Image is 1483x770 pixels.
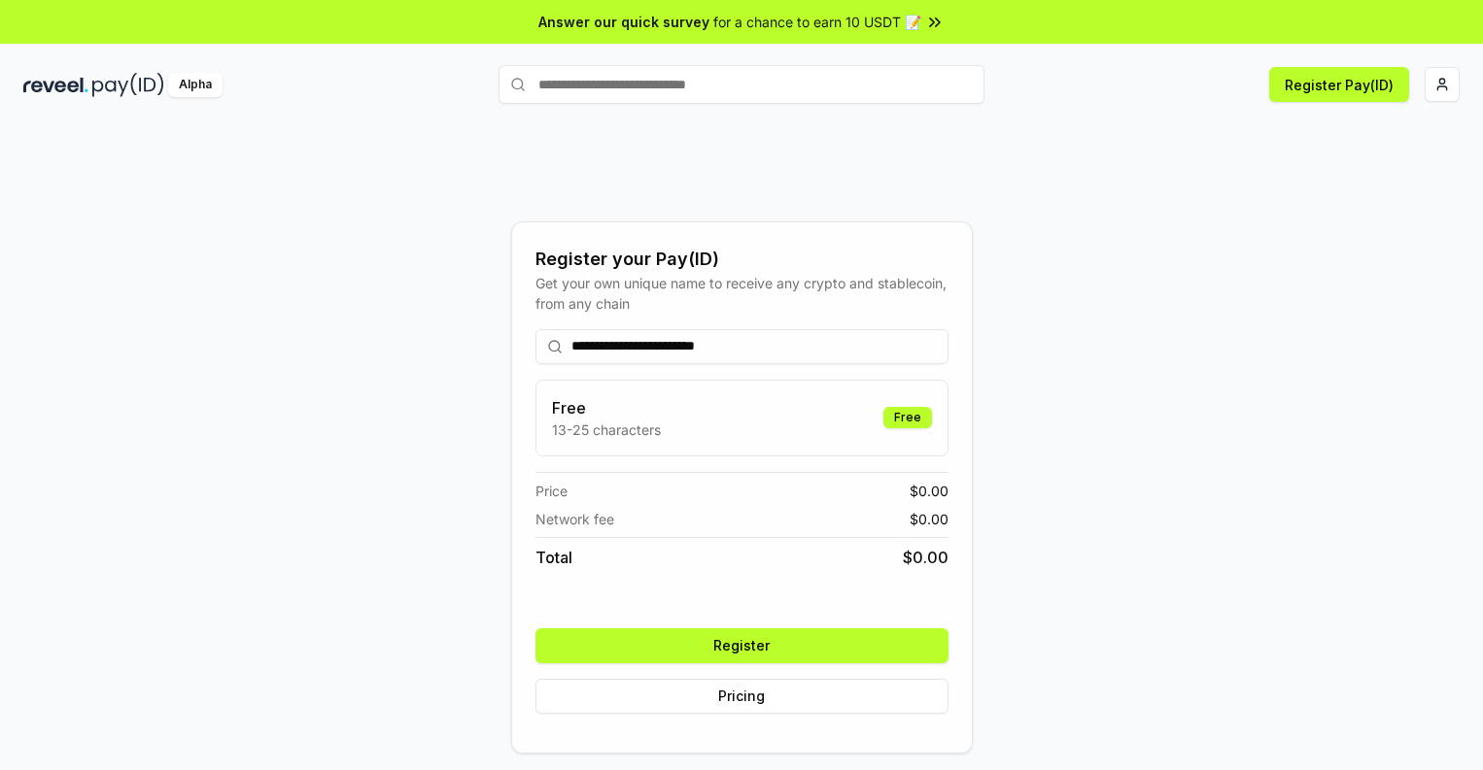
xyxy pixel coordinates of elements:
[92,73,164,97] img: pay_id
[538,12,709,32] span: Answer our quick survey
[1269,67,1409,102] button: Register Pay(ID)
[535,481,568,501] span: Price
[713,12,921,32] span: for a chance to earn 10 USDT 📝
[535,273,948,314] div: Get your own unique name to receive any crypto and stablecoin, from any chain
[910,509,948,529] span: $ 0.00
[883,407,932,428] div: Free
[168,73,223,97] div: Alpha
[903,546,948,569] span: $ 0.00
[535,679,948,714] button: Pricing
[552,396,661,419] h3: Free
[535,628,948,663] button: Register
[552,419,661,440] p: 13-25 characters
[535,546,572,569] span: Total
[23,73,88,97] img: reveel_dark
[535,509,614,529] span: Network fee
[910,481,948,501] span: $ 0.00
[535,246,948,273] div: Register your Pay(ID)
